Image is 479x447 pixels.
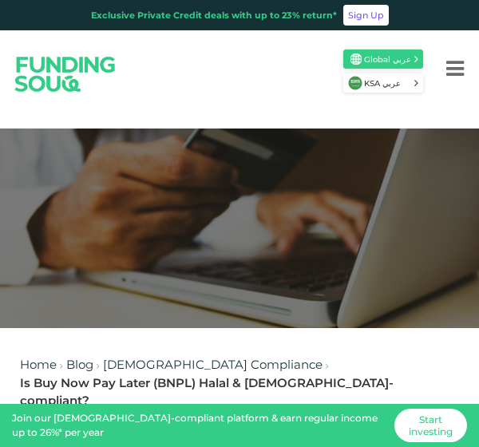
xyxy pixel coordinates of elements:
button: Menu [431,37,479,101]
div: Is Buy Now Pay Later (BNPL) Halal & [DEMOGRAPHIC_DATA]-compliant? [20,374,459,410]
img: SA Flag [348,76,362,90]
img: Logo [2,42,129,107]
a: Home [20,357,57,372]
img: SA Flag [350,53,362,65]
span: KSA عربي [364,77,413,89]
div: Join our [DEMOGRAPHIC_DATA]-compliant platform & earn regular income up to 26%* per year [12,411,389,440]
a: Sign Up [343,5,389,26]
a: Blog [66,357,93,372]
span: Global عربي [364,53,413,65]
a: [DEMOGRAPHIC_DATA] Compliance [103,357,323,372]
div: Exclusive Private Credit deals with up to 23% return* [91,9,337,22]
a: Start investing [394,409,467,442]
